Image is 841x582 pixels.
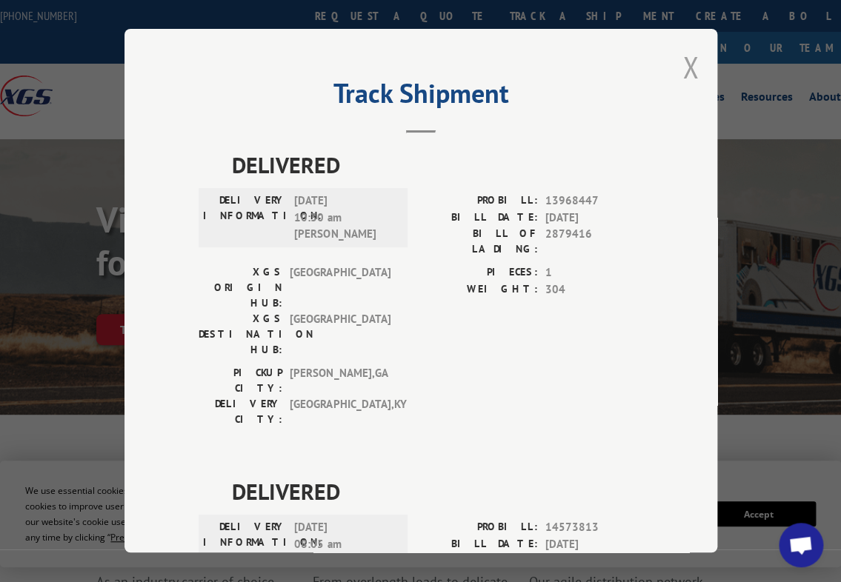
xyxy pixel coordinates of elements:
[232,148,643,181] span: DELIVERED
[294,519,394,569] span: [DATE] 08:05 am [PERSON_NAME]
[203,193,287,243] label: DELIVERY INFORMATION:
[545,536,643,553] span: [DATE]
[545,264,643,281] span: 1
[545,210,643,227] span: [DATE]
[779,523,823,567] div: Open chat
[199,365,282,396] label: PICKUP CITY:
[421,536,538,553] label: BILL DATE:
[290,396,390,427] span: [GEOGRAPHIC_DATA] , KY
[290,264,390,311] span: [GEOGRAPHIC_DATA]
[232,475,643,508] span: DELIVERED
[545,281,643,298] span: 304
[421,193,538,210] label: PROBILL:
[421,226,538,257] label: BILL OF LADING:
[290,311,390,358] span: [GEOGRAPHIC_DATA]
[199,396,282,427] label: DELIVERY CITY:
[199,311,282,358] label: XGS DESTINATION HUB:
[421,264,538,281] label: PIECES:
[294,193,394,243] span: [DATE] 10:30 am [PERSON_NAME]
[290,365,390,396] span: [PERSON_NAME] , GA
[682,47,699,87] button: Close modal
[421,519,538,536] label: PROBILL:
[545,193,643,210] span: 13968447
[545,519,643,536] span: 14573813
[203,519,287,569] label: DELIVERY INFORMATION:
[545,226,643,257] span: 2879416
[199,83,643,111] h2: Track Shipment
[421,210,538,227] label: BILL DATE:
[199,264,282,311] label: XGS ORIGIN HUB:
[421,281,538,298] label: WEIGHT:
